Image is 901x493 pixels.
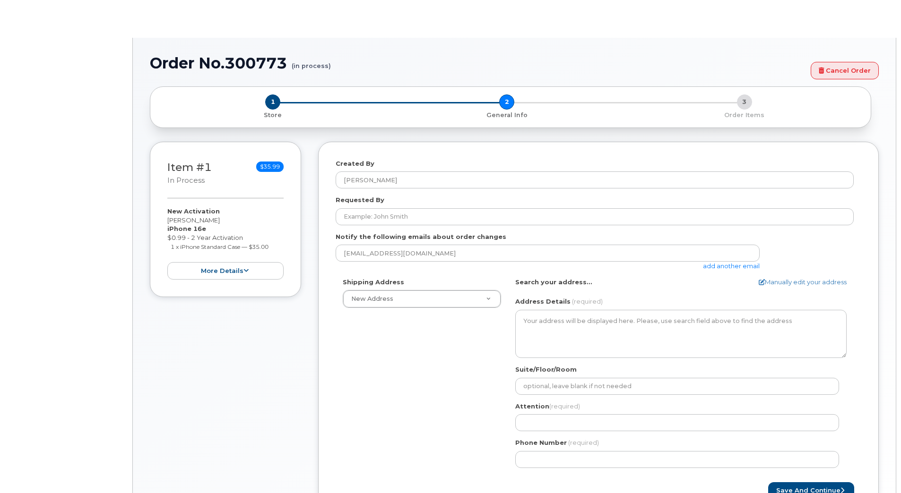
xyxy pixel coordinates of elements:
[336,159,374,168] label: Created By
[167,161,212,186] h3: Item #1
[171,243,269,250] small: 1 x iPhone Standard Case — $35.00
[811,62,879,79] a: Cancel Order
[167,225,206,232] strong: iPhone 16e
[167,207,284,280] div: [PERSON_NAME] $0.99 - 2 Year Activation
[343,290,501,307] a: New Address
[515,278,592,287] label: Search your address...
[759,278,847,287] a: Manually edit your address
[256,161,284,172] span: $35.99
[336,208,854,225] input: Example: John Smith
[158,110,388,119] a: 1 Store
[336,195,384,204] label: Requested By
[351,295,393,302] span: New Address
[292,55,331,69] small: (in process)
[572,297,603,305] span: (required)
[150,55,806,71] h1: Order No.300773
[515,365,577,374] label: Suite/Floor/Room
[515,378,839,395] input: optional, leave blank if not needed
[549,402,580,410] span: (required)
[336,245,760,262] input: Example: john@appleseed.com
[162,111,384,119] p: Store
[343,278,404,287] label: Shipping Address
[167,176,205,185] small: in process
[336,232,506,241] label: Notify the following emails about order changes
[703,262,760,270] a: add another email
[265,94,280,110] span: 1
[167,207,220,215] strong: New Activation
[568,439,599,446] span: (required)
[515,402,580,411] label: Attention
[515,438,567,447] label: Phone Number
[515,297,571,306] label: Address Details
[167,262,284,280] button: more details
